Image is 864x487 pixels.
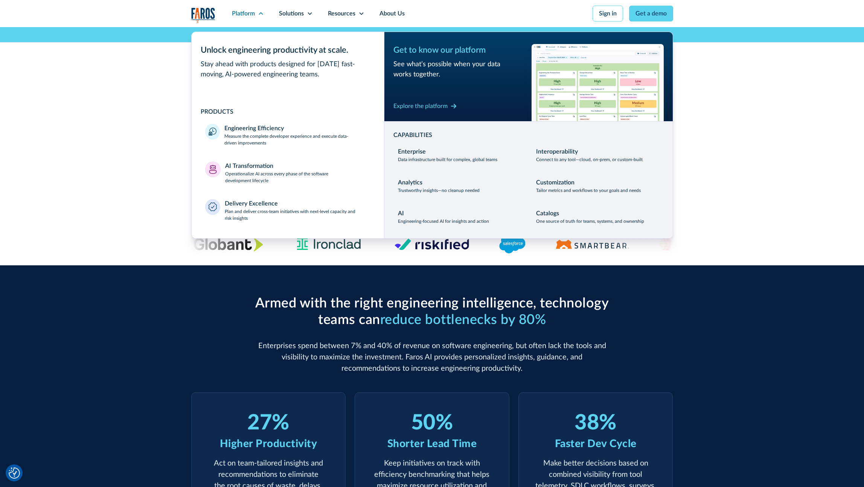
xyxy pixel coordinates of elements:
div: Platform [232,9,255,18]
div: Shorter Lead Time [387,436,477,452]
img: Logo of the CRM platform Salesforce. [499,235,525,253]
p: Connect to any tool—cloud, on-prem, or custom-built [536,156,643,163]
a: home [191,8,215,23]
div: AI [398,209,404,218]
img: Workflow productivity trends heatmap chart [532,44,664,121]
div: Unlock engineering productivity at scale. [201,44,375,56]
a: EnterpriseData infrastructure built for complex, global teams [393,143,526,167]
div: 27 [247,411,272,436]
div: Catalogs [536,209,559,218]
div: Higher Productivity [220,436,317,452]
a: Sign in [593,6,623,21]
div: Faster Dev Cycle [555,436,637,452]
div: CAPABILITIES [393,131,664,140]
div: Solutions [279,9,304,18]
span: reduce bottlenecks by 80% [380,313,546,327]
div: % [272,411,290,436]
div: Stay ahead with products designed for [DATE] fast-moving, AI-powered engineering teams. [201,59,375,80]
a: Get a demo [629,6,673,21]
div: AI Transformation [225,161,273,170]
div: 38 [574,411,599,436]
button: Cookie Settings [9,467,20,479]
p: Plan and deliver cross-team initiatives with next-level capacity and risk insights [225,208,370,222]
div: % [436,411,453,436]
div: See what’s possible when your data works together. [393,59,526,80]
a: AIEngineering-focused AI for insights and action [393,204,526,229]
div: Explore the platform [393,102,448,111]
img: Ironclad Logo [293,235,364,253]
p: Engineering-focused AI for insights and action [398,218,489,225]
a: AnalyticsTrustworthy insights—no cleanup needed [393,173,526,198]
img: Globant's logo [194,237,263,251]
img: Logo of the risk management platform Riskified. [395,238,469,250]
a: InteroperabilityConnect to any tool—cloud, on-prem, or custom-built [532,143,664,167]
img: Logo of the analytics and reporting company Faros. [191,8,215,23]
a: Delivery ExcellencePlan and deliver cross-team initiatives with next-level capacity and risk insi... [201,195,375,226]
a: AI TransformationOperationalize AI across every phase of the software development lifecycle [201,157,375,189]
div: Enterprise [398,147,426,156]
p: Measure the complete developer experience and execute data-driven improvements [224,133,370,146]
div: % [599,411,617,436]
p: Tailor metrics and workflows to your goals and needs [536,187,641,194]
div: Customization [536,178,574,187]
div: Engineering Efficiency [224,124,284,133]
p: Data infrastructure built for complex, global teams [398,156,497,163]
nav: Platform [191,27,673,239]
div: 50 [411,411,436,436]
a: CustomizationTailor metrics and workflows to your goals and needs [532,173,664,198]
a: Explore the platform [393,100,457,112]
div: Resources [328,9,355,18]
div: PRODUCTS [201,107,375,116]
p: Operationalize AI across every phase of the software development lifecycle [225,170,370,184]
img: Revisit consent button [9,467,20,479]
p: Trustworthy insights—no cleanup needed [398,187,480,194]
div: Analytics [398,178,422,187]
h2: Armed with the right engineering intelligence, technology teams can [251,295,613,328]
a: Engineering EfficiencyMeasure the complete developer experience and execute data-driven improvements [201,119,375,151]
a: CatalogsOne source of truth for teams, systems, and ownership [532,204,664,229]
p: Enterprises spend between 7% and 40% of revenue on software engineering, but often lack the tools... [251,340,613,374]
div: Interoperability [536,147,578,156]
div: Get to know our platform [393,44,526,56]
div: Delivery Excellence [225,199,278,208]
p: One source of truth for teams, systems, and ownership [536,218,644,225]
img: Logo of the software testing platform SmartBear. [556,240,629,249]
